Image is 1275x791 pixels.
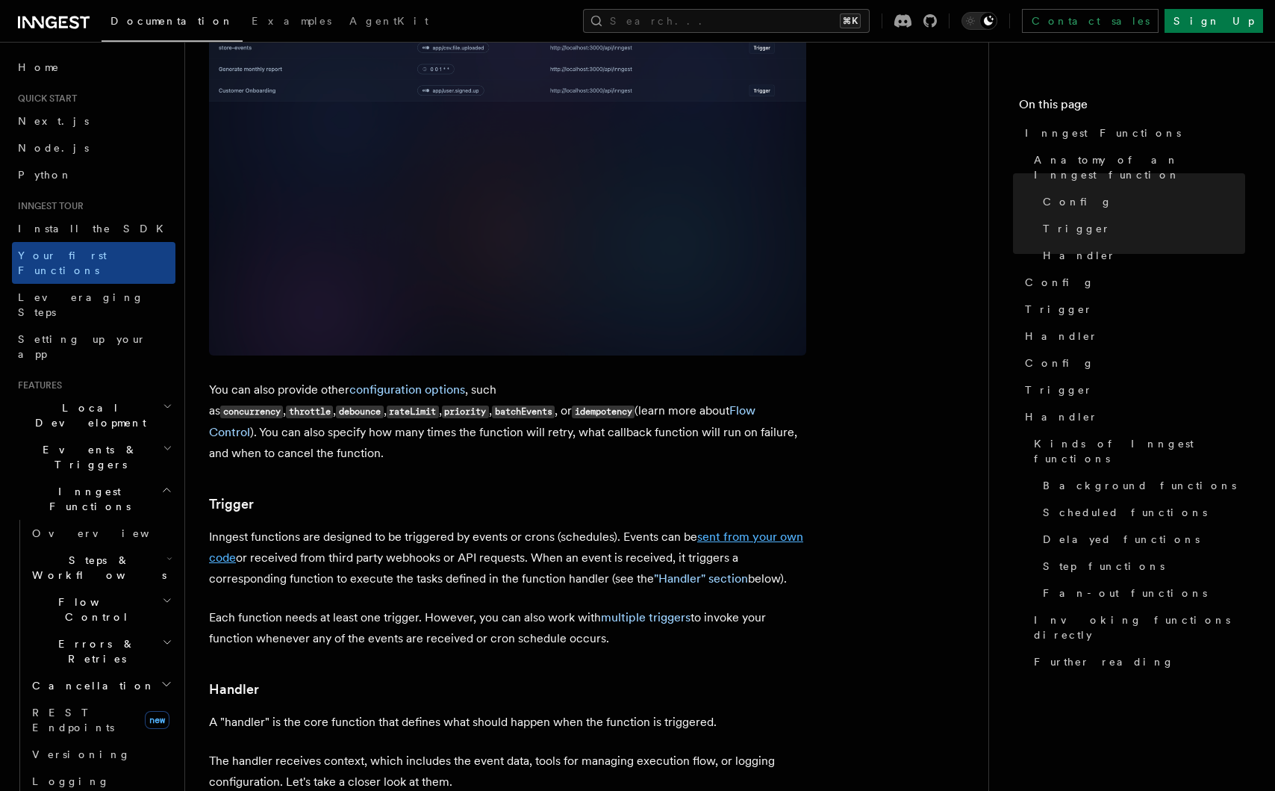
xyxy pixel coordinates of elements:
[12,478,175,520] button: Inngest Functions
[1043,586,1207,601] span: Fan-out functions
[1028,607,1245,648] a: Invoking functions directly
[340,4,437,40] a: AgentKit
[18,291,144,318] span: Leveraging Steps
[12,200,84,212] span: Inngest tour
[110,15,234,27] span: Documentation
[26,678,155,693] span: Cancellation
[209,530,803,565] a: sent from your own code
[1034,436,1245,466] span: Kinds of Inngest functions
[18,115,89,127] span: Next.js
[1034,152,1245,182] span: Anatomy of an Inngest function
[1019,120,1245,146] a: Inngest Functions
[1043,532,1200,547] span: Delayed functions
[1019,96,1245,120] h4: On this page
[1025,329,1098,344] span: Handler
[387,406,439,418] code: rateLimit
[12,394,175,436] button: Local Development
[601,610,691,624] a: multiple triggers
[209,712,806,733] p: A "handler" is the core function that defines what should happen when the function is triggered.
[12,93,77,105] span: Quick start
[1043,248,1116,263] span: Handler
[583,9,870,33] button: Search...⌘K
[12,436,175,478] button: Events & Triggers
[840,13,861,28] kbd: ⌘K
[26,547,175,589] button: Steps & Workflows
[1037,242,1245,269] a: Handler
[1034,654,1174,669] span: Further reading
[252,15,331,27] span: Examples
[26,595,162,624] span: Flow Control
[243,4,340,40] a: Examples
[442,406,489,418] code: priority
[1037,215,1245,242] a: Trigger
[12,242,175,284] a: Your first Functions
[18,223,172,235] span: Install the SDK
[145,711,169,729] span: new
[209,607,806,649] p: Each function needs at least one trigger. However, you can also work with to invoke your function...
[209,527,806,589] p: Inngest functions are designed to be triggered by events or crons (schedules). Events can be or r...
[1037,472,1245,499] a: Background functions
[12,134,175,161] a: Node.js
[961,12,997,30] button: Toggle dark mode
[572,406,635,418] code: idempotency
[209,679,259,700] a: Handler
[12,284,175,326] a: Leveraging Steps
[1043,194,1112,209] span: Config
[209,403,755,439] a: Flow Control
[1019,323,1245,350] a: Handler
[18,249,107,276] span: Your first Functions
[32,748,131,760] span: Versioning
[336,406,383,418] code: debounce
[26,699,175,741] a: REST Endpointsnew
[26,589,175,630] button: Flow Control
[1043,505,1207,520] span: Scheduled functions
[209,1,806,356] img: Screenshot of the Inngest Dev Server interface showing three functions listed under the 'Function...
[26,630,175,672] button: Errors & Retries
[1022,9,1159,33] a: Contact sales
[1037,553,1245,580] a: Step functions
[1025,302,1093,317] span: Trigger
[1019,296,1245,323] a: Trigger
[26,636,162,666] span: Errors & Retries
[209,379,806,464] p: You can also provide other , such as , , , , , , or (learn more about ). You can also specify how...
[32,527,186,539] span: Overview
[1037,188,1245,215] a: Config
[1043,559,1165,574] span: Step functions
[12,484,161,514] span: Inngest Functions
[1025,275,1094,290] span: Config
[32,707,114,733] span: REST Endpoints
[26,520,175,547] a: Overview
[12,54,175,81] a: Home
[12,442,163,472] span: Events & Triggers
[18,169,72,181] span: Python
[18,333,146,360] span: Setting up your app
[1025,125,1181,140] span: Inngest Functions
[26,672,175,699] button: Cancellation
[12,400,163,430] span: Local Development
[18,142,89,154] span: Node.js
[1028,430,1245,472] a: Kinds of Inngest functions
[32,775,110,787] span: Logging
[1019,376,1245,403] a: Trigger
[286,406,333,418] code: throttle
[12,379,62,391] span: Features
[1019,269,1245,296] a: Config
[1028,648,1245,675] a: Further reading
[12,161,175,188] a: Python
[1037,580,1245,607] a: Fan-out functions
[102,4,243,42] a: Documentation
[1037,499,1245,526] a: Scheduled functions
[1028,146,1245,188] a: Anatomy of an Inngest function
[1037,526,1245,553] a: Delayed functions
[654,571,748,586] a: "Handler" section
[1025,409,1098,424] span: Handler
[1034,612,1245,642] span: Invoking functions directly
[26,741,175,768] a: Versioning
[1019,403,1245,430] a: Handler
[1025,356,1094,370] span: Config
[1165,9,1263,33] a: Sign Up
[492,406,555,418] code: batchEvents
[349,382,465,397] a: configuration options
[220,406,283,418] code: concurrency
[1043,221,1111,236] span: Trigger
